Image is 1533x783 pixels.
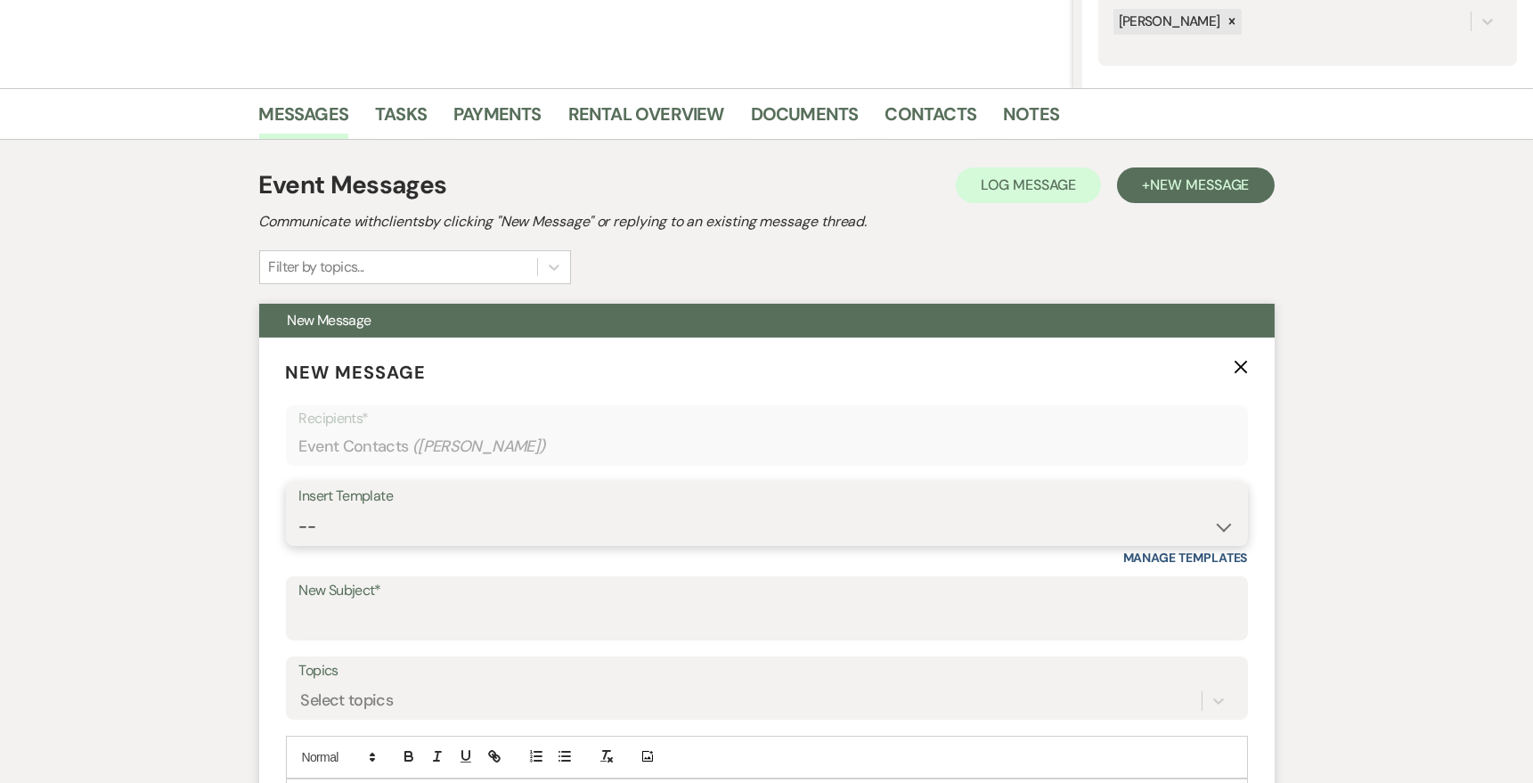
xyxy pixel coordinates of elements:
[269,257,364,278] div: Filter by topics...
[299,578,1235,604] label: New Subject*
[1150,175,1249,194] span: New Message
[286,361,427,384] span: New Message
[751,100,859,139] a: Documents
[981,175,1076,194] span: Log Message
[956,167,1101,203] button: Log Message
[259,100,349,139] a: Messages
[1117,167,1274,203] button: +New Message
[259,167,447,204] h1: Event Messages
[412,435,546,459] span: ( [PERSON_NAME] )
[301,689,394,713] div: Select topics
[259,211,1275,232] h2: Communicate with clients by clicking "New Message" or replying to an existing message thread.
[885,100,977,139] a: Contacts
[568,100,724,139] a: Rental Overview
[299,484,1235,510] div: Insert Template
[299,429,1235,464] div: Event Contacts
[375,100,427,139] a: Tasks
[288,311,371,330] span: New Message
[299,658,1235,684] label: Topics
[1113,9,1223,35] div: [PERSON_NAME]
[1003,100,1059,139] a: Notes
[299,407,1235,430] p: Recipients*
[453,100,542,139] a: Payments
[1123,550,1248,566] a: Manage Templates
